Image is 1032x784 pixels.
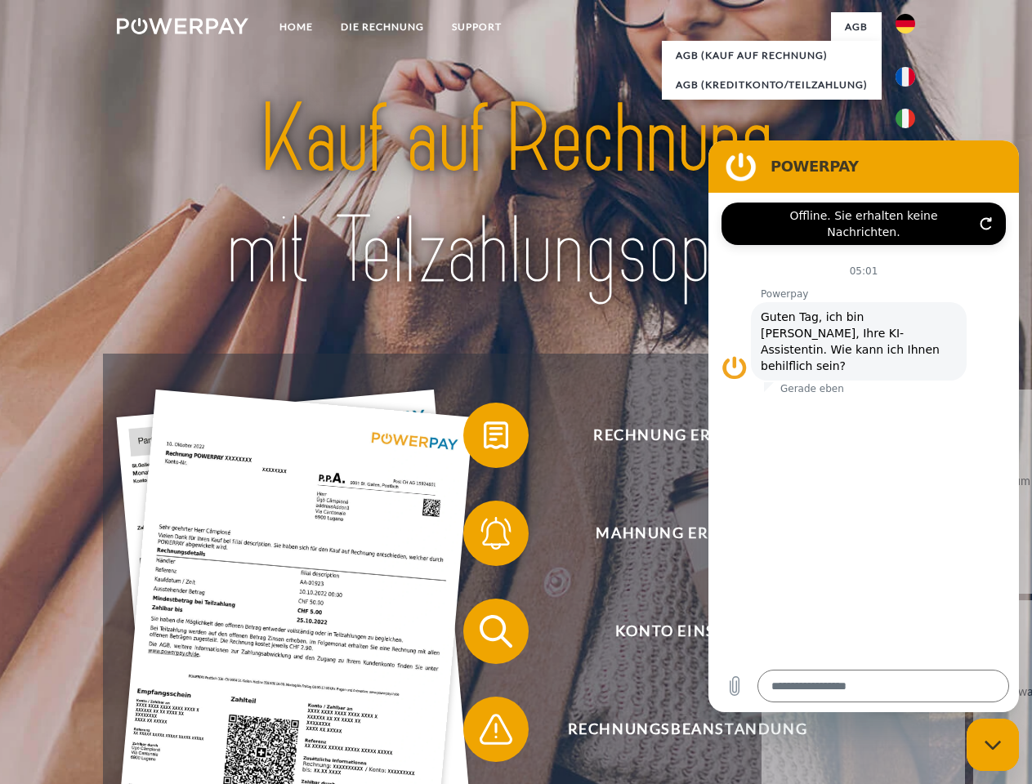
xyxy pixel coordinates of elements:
[476,415,516,456] img: qb_bill.svg
[266,12,327,42] a: Home
[463,697,888,762] button: Rechnungsbeanstandung
[463,501,888,566] button: Mahnung erhalten?
[438,12,516,42] a: SUPPORT
[487,697,887,762] span: Rechnungsbeanstandung
[708,140,1019,712] iframe: Messaging-Fenster
[476,513,516,554] img: qb_bell.svg
[896,67,915,87] img: fr
[487,599,887,664] span: Konto einsehen
[476,709,516,750] img: qb_warning.svg
[662,41,882,70] a: AGB (Kauf auf Rechnung)
[156,78,876,313] img: title-powerpay_de.svg
[117,18,248,34] img: logo-powerpay-white.svg
[487,501,887,566] span: Mahnung erhalten?
[662,70,882,100] a: AGB (Kreditkonto/Teilzahlung)
[476,611,516,652] img: qb_search.svg
[896,109,915,128] img: it
[327,12,438,42] a: DIE RECHNUNG
[896,14,915,33] img: de
[831,12,882,42] a: agb
[463,403,888,468] button: Rechnung erhalten?
[967,719,1019,771] iframe: Schaltfläche zum Öffnen des Messaging-Fensters; Konversation läuft
[463,599,888,664] button: Konto einsehen
[487,403,887,468] span: Rechnung erhalten?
